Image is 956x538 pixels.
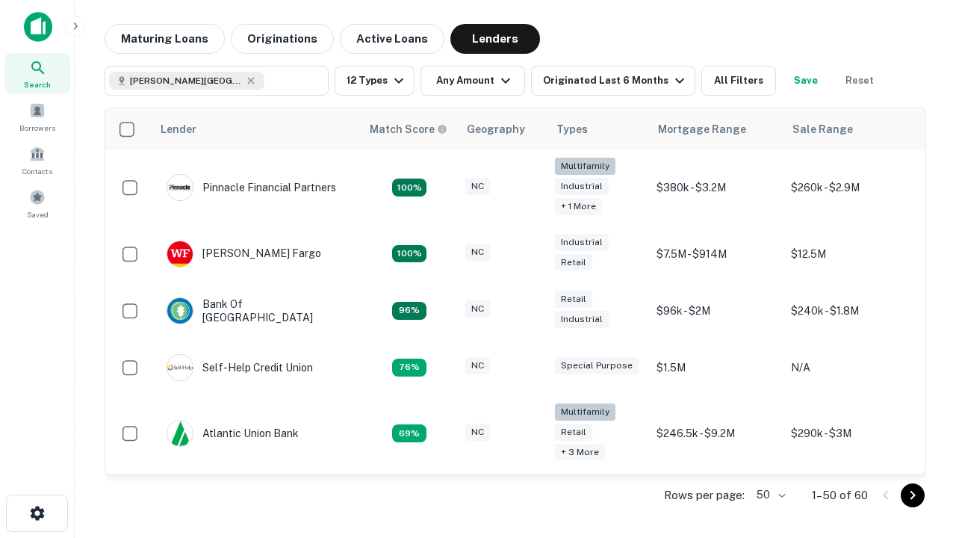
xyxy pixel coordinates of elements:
a: Contacts [4,140,70,180]
a: Saved [4,183,70,223]
button: Save your search to get updates of matches that match your search criteria. [782,66,830,96]
a: Search [4,53,70,93]
p: Rows per page: [664,486,745,504]
button: 12 Types [335,66,415,96]
td: $380k - $3.2M [649,150,783,226]
img: capitalize-icon.png [24,12,52,42]
button: Go to next page [901,483,925,507]
div: Mortgage Range [658,120,746,138]
td: N/A [783,339,918,396]
div: Bank Of [GEOGRAPHIC_DATA] [167,297,346,324]
span: Search [24,78,51,90]
div: Capitalize uses an advanced AI algorithm to match your search with the best lender. The match sco... [370,121,447,137]
td: $260k - $2.9M [783,150,918,226]
p: 1–50 of 60 [812,486,868,504]
div: Matching Properties: 15, hasApolloMatch: undefined [392,245,426,263]
td: $12.5M [783,226,918,282]
div: [PERSON_NAME] Fargo [167,241,321,268]
th: Mortgage Range [649,108,783,150]
div: Geography [467,120,525,138]
div: Industrial [555,178,609,195]
div: Atlantic Union Bank [167,420,299,447]
h6: Match Score [370,121,444,137]
img: picture [167,421,193,446]
div: Multifamily [555,158,615,175]
div: Retail [555,424,592,441]
div: Matching Properties: 10, hasApolloMatch: undefined [392,424,426,442]
a: Borrowers [4,96,70,137]
div: Industrial [555,234,609,251]
span: Borrowers [19,122,55,134]
button: Lenders [450,24,540,54]
div: Sale Range [792,120,853,138]
div: Types [556,120,588,138]
td: $240k - $1.8M [783,282,918,339]
button: Originations [231,24,334,54]
div: NC [465,424,490,441]
div: NC [465,178,490,195]
th: Sale Range [783,108,918,150]
div: Retail [555,254,592,271]
td: $96k - $2M [649,282,783,339]
div: Lender [161,120,196,138]
div: Self-help Credit Union [167,354,313,381]
img: picture [167,241,193,267]
div: Special Purpose [555,357,639,374]
span: Contacts [22,165,52,177]
div: + 1 more [555,198,602,215]
div: Multifamily [555,403,615,421]
div: NC [465,300,490,318]
button: Reset [836,66,884,96]
td: $246.5k - $9.2M [649,396,783,471]
span: Saved [27,208,49,220]
th: Geography [458,108,547,150]
button: Active Loans [340,24,444,54]
button: Maturing Loans [105,24,225,54]
th: Capitalize uses an advanced AI algorithm to match your search with the best lender. The match sco... [361,108,458,150]
div: Originated Last 6 Months [543,72,689,90]
div: NC [465,357,490,374]
img: picture [167,175,193,200]
th: Types [547,108,649,150]
div: + 3 more [555,444,605,461]
td: $290k - $3M [783,396,918,471]
span: [PERSON_NAME][GEOGRAPHIC_DATA], [GEOGRAPHIC_DATA] [130,74,242,87]
iframe: Chat Widget [881,418,956,490]
td: $1.5M [649,339,783,396]
th: Lender [152,108,361,150]
div: Retail [555,291,592,308]
img: picture [167,355,193,380]
button: Originated Last 6 Months [531,66,695,96]
div: NC [465,244,490,261]
td: $7.5M - $914M [649,226,783,282]
div: Pinnacle Financial Partners [167,174,336,201]
div: Industrial [555,311,609,328]
div: 50 [751,484,788,506]
div: Matching Properties: 11, hasApolloMatch: undefined [392,359,426,377]
button: All Filters [701,66,776,96]
img: picture [167,298,193,324]
button: Any Amount [420,66,525,96]
div: Matching Properties: 14, hasApolloMatch: undefined [392,302,426,320]
div: Matching Properties: 26, hasApolloMatch: undefined [392,179,426,197]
